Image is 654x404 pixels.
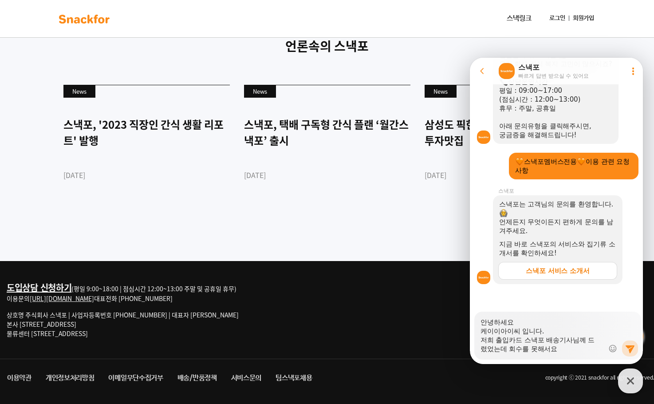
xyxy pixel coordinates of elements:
[425,116,591,148] div: 삼성도 픽한 사무실 간식…'스낵포'가 투자맛집
[470,58,643,364] iframe: Channel chat
[56,37,598,55] p: 언론속의 스낵포
[244,85,410,211] a: News 스낵포, 택배 구독형 간식 플랜 ‘월간스낵포’ 출시 [DATE]
[503,10,535,28] a: 스낵링크
[244,170,410,180] div: [DATE]
[170,370,224,386] a: 배송/반품정책
[425,170,591,180] div: [DATE]
[63,85,230,211] a: News 스낵포, '2023 직장인 간식 생활 리포트' 발행 [DATE]
[425,85,591,211] a: News 삼성도 픽한 사무실 간식…'스낵포'가 투자맛집 [DATE]
[30,294,94,303] a: [URL][DOMAIN_NAME]
[101,370,170,386] a: 이메일무단수집거부
[546,10,569,27] a: 로그인
[224,370,269,386] a: 서비스문의
[7,281,71,294] a: 도입상담 신청하기
[56,12,112,26] img: background-main-color.svg
[39,370,102,386] a: 개인정보처리방침
[63,85,95,98] div: News
[268,370,319,386] a: 팀스낵포채용
[63,116,230,148] div: 스낵포, '2023 직장인 간식 생활 리포트' 발행
[319,370,654,386] li: copyright ⓒ 2021 snackfor all rights reserved.
[244,116,410,148] div: 스낵포, 택배 구독형 간식 플랜 ‘월간스낵포’ 출시
[7,281,239,303] div: (평일 9:00~18:00 | 점심시간 12:00~13:00 주말 및 공휴일 휴무) 이용문의 대표전화 [PHONE_NUMBER]
[63,170,230,180] div: [DATE]
[244,85,276,98] div: News
[425,85,457,98] div: News
[7,310,239,338] p: 상호명 주식회사 스낵포 | 사업자등록번호 [PHONE_NUMBER] | 대표자 [PERSON_NAME] 본사 [STREET_ADDRESS] 물류센터 [STREET_ADDRESS]
[569,10,598,27] a: 회원가입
